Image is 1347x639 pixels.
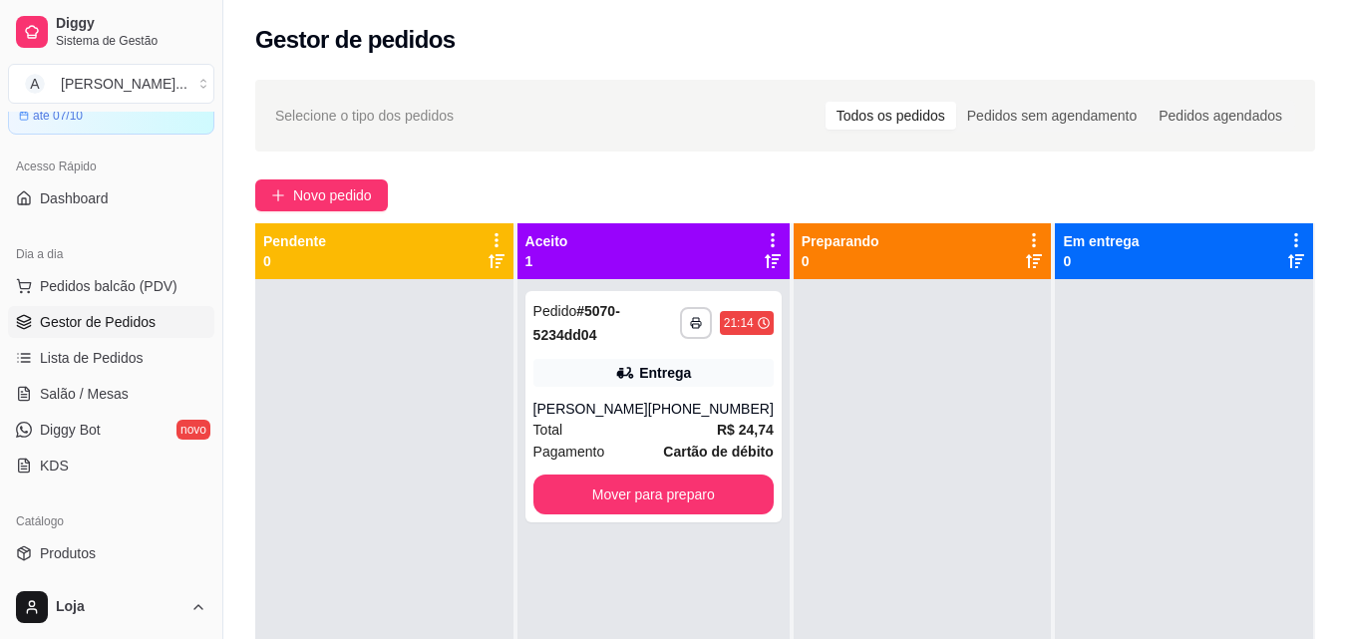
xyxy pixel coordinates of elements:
a: DiggySistema de Gestão [8,8,214,56]
span: Novo pedido [293,184,372,206]
button: Novo pedido [255,179,388,211]
span: Produtos [40,543,96,563]
a: Salão / Mesas [8,378,214,410]
span: Gestor de Pedidos [40,312,156,332]
div: Todos os pedidos [826,102,956,130]
button: Loja [8,583,214,631]
div: Pedidos sem agendamento [956,102,1148,130]
a: KDS [8,450,214,481]
h2: Gestor de pedidos [255,24,456,56]
span: Selecione o tipo dos pedidos [275,105,454,127]
span: plus [271,188,285,202]
div: Pedidos agendados [1148,102,1293,130]
a: Gestor de Pedidos [8,306,214,338]
div: [PERSON_NAME] ... [61,74,187,94]
div: Dia a dia [8,238,214,270]
strong: Cartão de débito [663,444,773,460]
a: Produtos [8,537,214,569]
span: Pedido [533,303,577,319]
span: Diggy [56,15,206,33]
div: Catálogo [8,505,214,537]
span: Total [533,419,563,441]
span: Salão / Mesas [40,384,129,404]
span: Diggy Bot [40,420,101,440]
p: Preparando [802,231,879,251]
span: Lista de Pedidos [40,348,144,368]
a: Lista de Pedidos [8,342,214,374]
div: 21:14 [724,315,754,331]
span: Dashboard [40,188,109,208]
p: 0 [1063,251,1139,271]
article: até 07/10 [33,108,83,124]
button: Select a team [8,64,214,104]
span: A [25,74,45,94]
a: Complementos [8,573,214,605]
p: 0 [263,251,326,271]
a: Diggy Botnovo [8,414,214,446]
strong: # 5070-5234dd04 [533,303,620,343]
p: Em entrega [1063,231,1139,251]
div: [PERSON_NAME] [533,399,648,419]
span: Pedidos balcão (PDV) [40,276,177,296]
p: 1 [525,251,568,271]
span: Loja [56,598,182,616]
button: Mover para preparo [533,475,774,514]
strong: R$ 24,74 [717,422,774,438]
p: Aceito [525,231,568,251]
p: Pendente [263,231,326,251]
button: Pedidos balcão (PDV) [8,270,214,302]
div: Entrega [639,363,691,383]
div: Acesso Rápido [8,151,214,182]
span: Pagamento [533,441,605,463]
span: KDS [40,456,69,476]
p: 0 [802,251,879,271]
div: [PHONE_NUMBER] [648,399,774,419]
span: Sistema de Gestão [56,33,206,49]
a: Dashboard [8,182,214,214]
